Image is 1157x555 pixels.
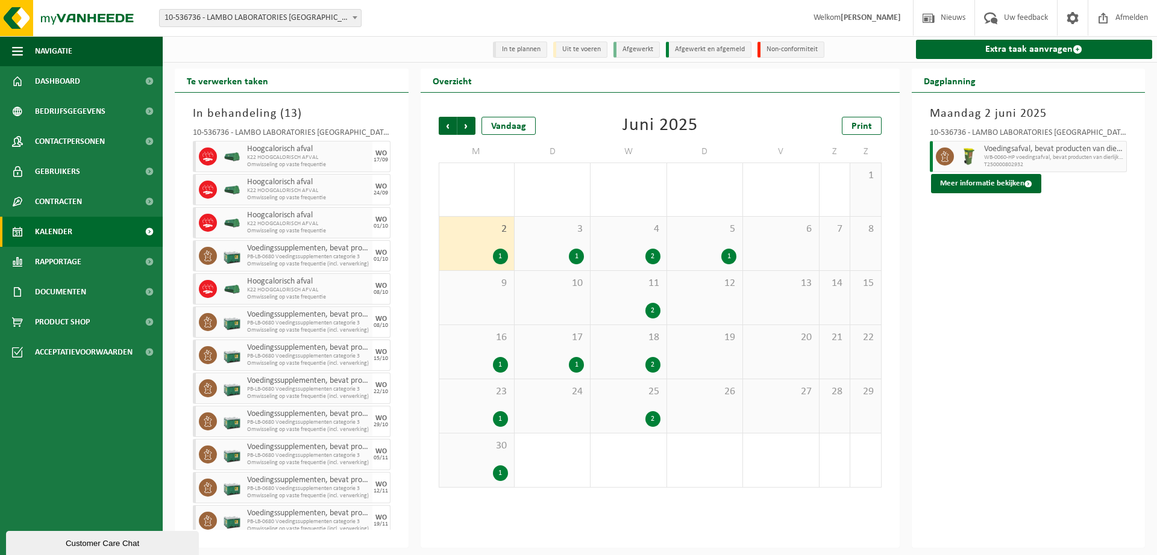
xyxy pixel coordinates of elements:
div: 29/10 [374,422,388,428]
div: 15/10 [374,356,388,362]
h2: Dagplanning [912,69,988,92]
img: PB-LB-0680-HPE-GN-01 [223,379,241,397]
img: HK-XK-22-GN-00 [223,219,241,228]
div: 1 [569,249,584,264]
button: Meer informatie bekijken [931,174,1041,193]
div: 08/10 [374,323,388,329]
span: Voedingssupplementen, bevat producten van dierlijke oorsprong, categorie 3 [247,343,369,353]
li: Afgewerkt [613,42,660,58]
span: 18 [597,331,660,344]
span: Omwisseling op vaste frequentie (incl. verwerking) [247,526,369,533]
span: Contactpersonen [35,126,105,157]
span: 3 [521,223,584,236]
span: Acceptatievoorwaarden [35,337,133,367]
span: Navigatie [35,36,72,66]
span: Hoogcalorisch afval [247,144,369,154]
span: K22 HOOGCALORISCH AFVAL [247,287,369,294]
span: Omwisseling op vaste frequentie [247,161,369,169]
strong: [PERSON_NAME] [841,13,901,22]
span: PB-LB-0680 Voedingssupplementen categorie 3 [247,386,369,393]
span: 2 [445,223,508,236]
div: 2 [645,411,660,427]
div: WO [375,150,387,157]
div: WO [375,481,387,488]
img: HK-XK-22-GN-00 [223,185,241,194]
span: Dashboard [35,66,80,96]
div: 2 [645,249,660,264]
li: Non-conformiteit [757,42,824,58]
span: Omwisseling op vaste frequentie [247,194,369,202]
span: 30 [445,439,508,453]
span: Voedingssupplementen, bevat producten van dierlijke oorsprong, categorie 3 [247,244,369,253]
span: Omwisseling op vaste frequentie (incl. verwerking) [247,261,369,268]
span: Voedingssupplementen, bevat producten van dierlijke oorsprong, categorie 3 [247,310,369,320]
div: 01/10 [374,223,388,229]
span: PB-LB-0680 Voedingssupplementen categorie 3 [247,253,369,261]
img: PB-LB-0680-HPE-GN-01 [223,313,241,331]
div: 22/10 [374,389,388,395]
div: 10-536736 - LAMBO LABORATORIES [GEOGRAPHIC_DATA] - [GEOGRAPHIC_DATA] [930,129,1127,141]
span: 9 [445,277,508,290]
img: PB-LB-0680-HPE-GN-01 [223,479,241,497]
iframe: chat widget [6,529,201,555]
span: Voedingsafval, bevat producten van dierlijke oorsprong, onverpakt, categorie 3 [984,144,1124,154]
img: HK-XK-22-GN-00 [223,152,241,161]
td: D [515,141,591,163]
span: 13 [749,277,812,290]
span: PB-LB-0680 Voedingssupplementen categorie 3 [247,353,369,360]
div: WO [375,415,387,422]
div: 19/11 [374,521,388,527]
div: WO [375,349,387,356]
span: Omwisseling op vaste frequentie (incl. verwerking) [247,360,369,367]
span: 16 [445,331,508,344]
img: HK-XK-22-GN-00 [223,285,241,294]
div: 12/11 [374,488,388,494]
span: K22 HOOGCALORISCH AFVAL [247,154,369,161]
div: 1 [493,357,508,373]
div: 2 [645,303,660,318]
div: 01/10 [374,256,388,262]
h2: Overzicht [421,69,484,92]
div: 24/09 [374,190,388,196]
span: Omwisseling op vaste frequentie (incl. verwerking) [247,393,369,400]
span: T250000802932 [984,161,1124,169]
span: PB-LB-0680 Voedingssupplementen categorie 3 [247,452,369,459]
span: 1 [856,169,874,182]
div: 05/11 [374,455,388,461]
div: WO [375,514,387,521]
span: Omwisseling op vaste frequentie [247,228,369,235]
img: PB-LB-0680-HPE-GN-01 [223,412,241,430]
span: Contracten [35,187,82,217]
span: Print [851,122,872,131]
span: Vorige [439,117,457,135]
div: WO [375,183,387,190]
div: 08/10 [374,290,388,296]
span: WB-0060-HP voedingsafval, bevat producten van dierlijke oors [984,154,1124,161]
span: Omwisseling op vaste frequentie (incl. verwerking) [247,492,369,500]
h3: Maandag 2 juni 2025 [930,105,1127,123]
div: 1 [493,249,508,264]
div: 2 [645,357,660,373]
img: PB-LB-0680-HPE-GN-01 [223,247,241,265]
span: Voedingssupplementen, bevat producten van dierlijke oorsprong, categorie 3 [247,376,369,386]
span: 14 [826,277,844,290]
span: 25 [597,385,660,398]
div: WO [375,216,387,223]
span: 21 [826,331,844,344]
span: Voedingssupplementen, bevat producten van dierlijke oorsprong, categorie 3 [247,476,369,485]
td: M [439,141,515,163]
li: Uit te voeren [553,42,607,58]
div: 1 [493,465,508,481]
span: 26 [673,385,736,398]
li: In te plannen [493,42,547,58]
a: Print [842,117,882,135]
img: PB-LB-0680-HPE-GN-01 [223,512,241,530]
td: Z [850,141,881,163]
div: Vandaag [481,117,536,135]
span: Gebruikers [35,157,80,187]
span: 6 [749,223,812,236]
li: Afgewerkt en afgemeld [666,42,751,58]
span: 13 [284,108,298,120]
div: WO [375,249,387,256]
span: Omwisseling op vaste frequentie [247,294,369,301]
